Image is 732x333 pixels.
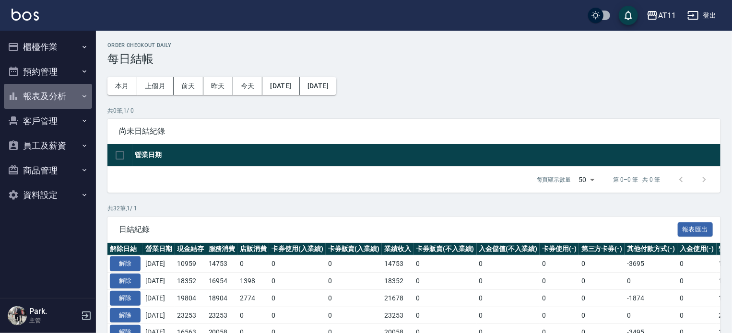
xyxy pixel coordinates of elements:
[326,307,382,324] td: 0
[107,42,720,48] h2: Order checkout daily
[4,59,92,84] button: 預約管理
[12,9,39,21] img: Logo
[132,144,720,167] th: 營業日期
[625,243,677,255] th: 其他付款方式(-)
[143,273,175,290] td: [DATE]
[326,243,382,255] th: 卡券販賣(入業績)
[4,109,92,134] button: 客戶管理
[119,225,678,234] span: 日結紀錄
[262,77,299,95] button: [DATE]
[143,307,175,324] td: [DATE]
[625,255,677,273] td: -3695
[269,255,326,273] td: 0
[477,307,540,324] td: 0
[579,289,625,307] td: 0
[677,255,717,273] td: 0
[175,307,206,324] td: 23253
[4,34,92,59] button: 櫃檯作業
[237,289,269,307] td: 2774
[206,289,238,307] td: 18904
[110,308,141,323] button: 解除
[540,255,579,273] td: 0
[382,273,413,290] td: 18352
[625,307,677,324] td: 0
[206,307,238,324] td: 23253
[107,52,720,66] h3: 每日結帳
[677,273,717,290] td: 0
[237,273,269,290] td: 1398
[382,243,413,255] th: 業績收入
[137,77,174,95] button: 上個月
[625,289,677,307] td: -1874
[110,256,141,271] button: 解除
[174,77,203,95] button: 前天
[326,255,382,273] td: 0
[579,307,625,324] td: 0
[203,77,233,95] button: 昨天
[269,243,326,255] th: 卡券使用(入業績)
[413,243,477,255] th: 卡券販賣(不入業績)
[107,243,143,255] th: 解除日結
[4,183,92,207] button: 資料設定
[175,289,206,307] td: 19804
[143,255,175,273] td: [DATE]
[143,243,175,255] th: 營業日期
[107,204,720,213] p: 共 32 筆, 1 / 1
[107,106,720,115] p: 共 0 筆, 1 / 0
[625,273,677,290] td: 0
[237,255,269,273] td: 0
[143,289,175,307] td: [DATE]
[413,273,477,290] td: 0
[477,255,540,273] td: 0
[206,243,238,255] th: 服務消費
[579,243,625,255] th: 第三方卡券(-)
[575,167,598,193] div: 50
[540,289,579,307] td: 0
[175,255,206,273] td: 10959
[326,273,382,290] td: 0
[4,133,92,158] button: 員工及薪資
[677,289,717,307] td: 0
[233,77,263,95] button: 今天
[382,255,413,273] td: 14753
[4,84,92,109] button: 報表及分析
[29,316,78,325] p: 主管
[269,307,326,324] td: 0
[382,307,413,324] td: 23253
[643,6,680,25] button: AT11
[175,243,206,255] th: 現金結存
[658,10,676,22] div: AT11
[8,306,27,325] img: Person
[477,289,540,307] td: 0
[237,307,269,324] td: 0
[413,307,477,324] td: 0
[4,158,92,183] button: 商品管理
[540,243,579,255] th: 卡券使用(-)
[540,307,579,324] td: 0
[677,243,717,255] th: 入金使用(-)
[175,273,206,290] td: 18352
[29,307,78,316] h5: Park.
[300,77,336,95] button: [DATE]
[477,243,540,255] th: 入金儲值(不入業績)
[413,255,477,273] td: 0
[269,289,326,307] td: 0
[413,289,477,307] td: 0
[326,289,382,307] td: 0
[678,222,713,237] button: 報表匯出
[206,273,238,290] td: 16954
[619,6,638,25] button: save
[579,255,625,273] td: 0
[614,175,660,184] p: 第 0–0 筆 共 0 筆
[119,126,709,136] span: 尚未日結紀錄
[382,289,413,307] td: 21678
[206,255,238,273] td: 14753
[110,274,141,288] button: 解除
[579,273,625,290] td: 0
[107,77,137,95] button: 本月
[269,273,326,290] td: 0
[684,7,720,24] button: 登出
[237,243,269,255] th: 店販消費
[540,273,579,290] td: 0
[537,175,571,184] p: 每頁顯示數量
